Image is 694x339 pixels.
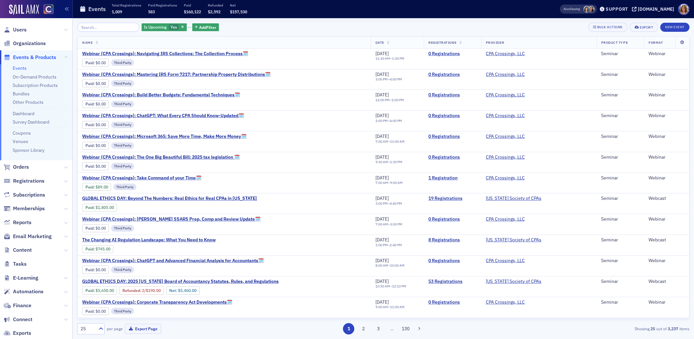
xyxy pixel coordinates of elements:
span: CPA Crossings, LLC [486,258,527,264]
p: Refunded [208,3,223,7]
span: 1,009 [112,9,122,14]
a: Email Marketing [4,233,52,240]
a: Paid [85,122,94,127]
time: 9:00 AM [390,180,403,185]
span: : [122,288,142,293]
time: 11:00 AM [390,139,405,144]
span: $1,805.00 [95,205,114,210]
time: 4:00 PM [390,118,402,123]
a: GLOBAL ETHICS DAY: Beyond The Numbers: Real Ethics for Real CPAs in [US_STATE] [82,196,257,201]
span: 583 [148,9,155,14]
span: : [85,288,95,293]
span: GLOBAL ETHICS DAY: 2025 Colorado Board of Accountancy Statutes, Rules, and Regulations [82,279,279,285]
span: E-Learning [13,274,38,282]
a: On-Demand Products [13,74,57,80]
span: Viewing [563,7,580,11]
a: CPA Crossings, LLC [486,92,525,98]
span: Colorado Society of CPAs [486,279,541,285]
span: [DATE] [375,92,389,98]
span: Date [375,40,384,45]
a: New Event [660,24,689,30]
span: : [85,60,95,65]
span: : [85,185,95,189]
div: Webinar [649,51,685,57]
span: CPA Crossings, LLC [486,72,527,78]
div: Webinar [649,299,685,305]
a: 19 Registrations [428,196,477,201]
a: Reports [4,219,32,226]
span: : [85,122,95,127]
span: $2,592 [208,9,221,14]
span: $0.00 [95,226,106,231]
span: : [85,205,95,210]
a: Paid [85,143,94,148]
p: Total Registrations [112,3,141,7]
span: Webinar (CPA Crossings): Walter Haig's SSARS Prep, Comp and Review Update🗓️ [82,216,260,222]
div: Paid: 0 - $0 [82,79,109,87]
a: Webinar (CPA Crossings): Microsoft 365: Save More Time, Make More Money🗓️ [82,134,246,139]
div: – [375,201,402,206]
span: : [85,102,95,106]
span: Product Type [601,40,628,45]
a: Other Products [13,99,44,105]
div: Third Party [111,101,134,107]
a: Bundles [13,91,30,97]
div: Third Party [111,122,134,128]
span: : [85,267,95,272]
a: Paid [85,102,94,106]
button: 130 [400,323,411,334]
a: Webinar (CPA Crossings): [PERSON_NAME] SSARS Prep, Comp and Review Update🗓️ [82,216,260,222]
a: Paid [85,226,94,231]
time: 4:40 PM [390,201,402,206]
div: Webinar [649,216,685,222]
div: Seminar [601,299,640,305]
div: Paid: 0 - $0 [82,121,109,129]
a: SailAMX [9,5,39,15]
time: 8:00 AM [375,263,388,268]
a: Subscriptions [4,191,45,199]
time: 11:30 AM [375,56,390,61]
a: 8 Registrations [428,237,477,243]
span: Webinar (CPA Crossings): Mastering IRS Form 7217: Partnership Property Distributions🗓️ [82,72,271,78]
span: [DATE] [375,71,389,77]
time: 7:00 AM [375,222,388,226]
div: Webinar [649,72,685,78]
div: Support [606,6,628,12]
div: – [375,56,404,61]
span: Name [82,40,93,45]
span: CPA Crossings, LLC [486,51,527,57]
a: Automations [4,288,44,295]
a: Paid [85,185,94,189]
div: [DOMAIN_NAME] [638,6,674,12]
div: – [375,139,405,144]
a: Paid [85,267,94,272]
div: Webinar [649,113,685,119]
span: $5,460.00 [178,288,196,293]
div: Third Party [111,266,134,273]
button: Export [630,23,658,32]
a: Sponsor Library [13,147,44,153]
span: Add Filter [199,24,216,30]
div: Seminar [601,279,640,285]
span: Organizations [13,40,46,47]
a: 0 Registrations [428,154,477,160]
button: AddFilter [192,23,219,31]
div: – [375,243,402,247]
span: Net : [169,288,178,293]
a: Content [4,247,32,254]
a: CPA Crossings, LLC [486,216,525,222]
span: [DATE] [375,237,389,243]
div: Third Party [113,184,136,190]
div: Paid: 20 - $180500 [82,204,117,212]
a: Events [13,65,27,71]
span: Reports [13,219,32,226]
a: 0 Registrations [428,72,477,78]
button: Export Page [125,324,161,334]
div: – [375,284,406,288]
div: Webinar [649,175,685,181]
input: Search… [77,23,139,32]
span: Memberships [13,205,45,212]
time: 9:00 AM [375,305,388,309]
a: The Changing AI Regulation Landscape: What You Need to Know [82,237,216,243]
